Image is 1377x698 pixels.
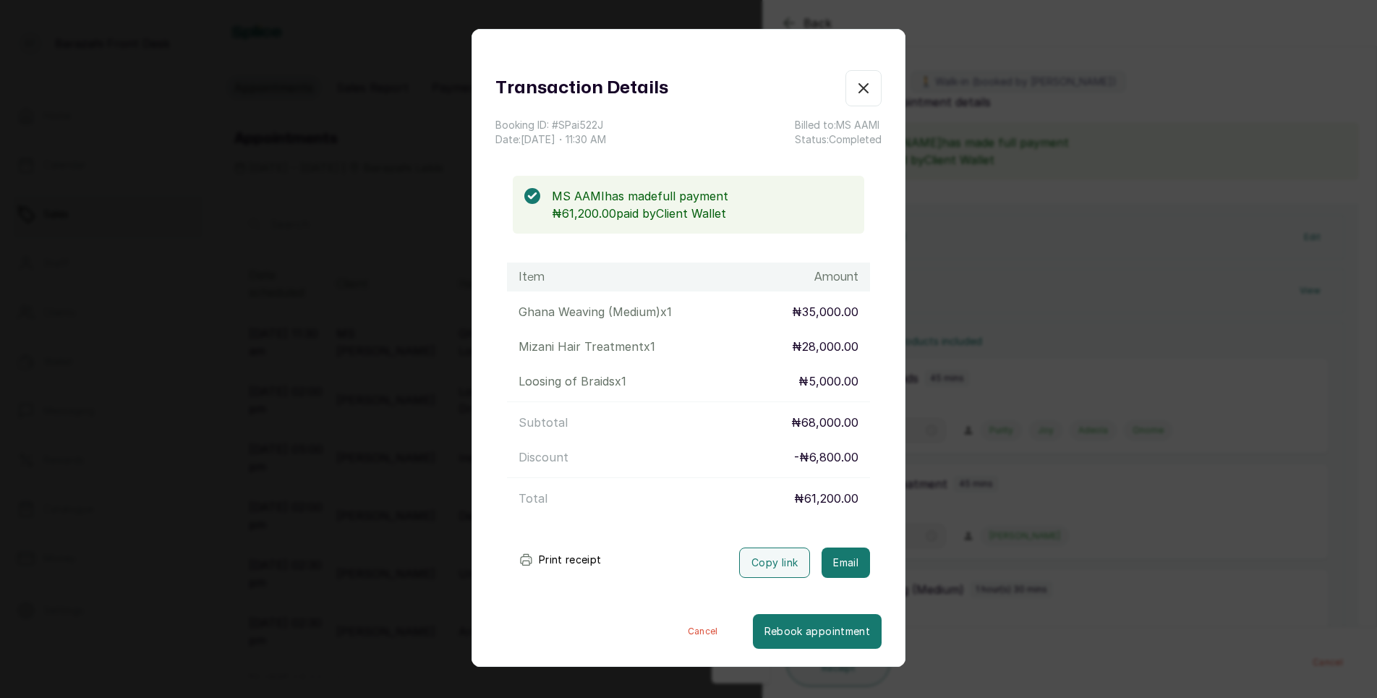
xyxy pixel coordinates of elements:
p: - ₦6,800.00 [794,448,858,466]
p: Total [519,490,547,507]
h1: Transaction Details [495,75,668,101]
p: Subtotal [519,414,568,431]
p: Loosing of Braids x 1 [519,373,626,390]
p: Discount [519,448,568,466]
p: Ghana Weaving (Medium) x 1 [519,303,672,320]
p: Date: [DATE] ・ 11:30 AM [495,132,606,147]
button: Rebook appointment [753,614,882,649]
p: ₦61,200.00 paid by Client Wallet [552,205,853,222]
p: ₦68,000.00 [791,414,858,431]
p: Status: Completed [795,132,882,147]
button: Print receipt [507,545,613,574]
h1: Amount [814,268,858,286]
p: MS AAMI has made full payment [552,187,853,205]
button: Cancel [653,614,753,649]
button: Copy link [739,548,810,578]
p: ₦61,200.00 [794,490,858,507]
button: Email [822,548,870,578]
h1: Item [519,268,545,286]
p: Booking ID: # SPai522J [495,118,606,132]
p: Billed to: MS AAMI [795,118,882,132]
p: ₦5,000.00 [798,373,858,390]
p: Mizani Hair Treatment x 1 [519,338,655,355]
p: ₦35,000.00 [792,303,858,320]
p: ₦28,000.00 [792,338,858,355]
